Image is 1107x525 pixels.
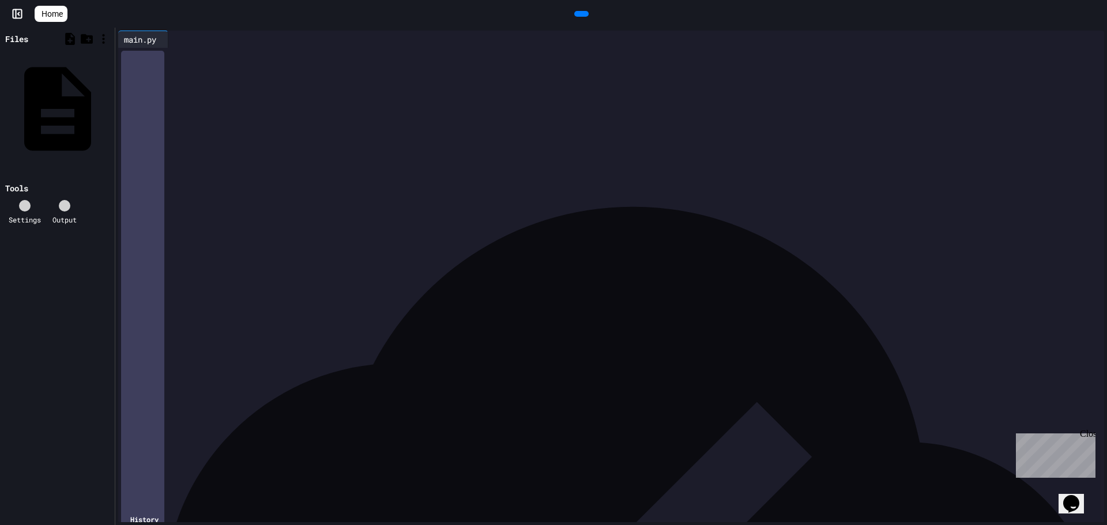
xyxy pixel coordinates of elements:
[35,6,67,22] a: Home
[1011,429,1095,478] iframe: chat widget
[5,182,28,194] div: Tools
[5,5,80,73] div: Chat with us now!Close
[52,214,77,225] div: Output
[118,31,168,48] div: main.py
[118,33,162,46] div: main.py
[5,33,28,45] div: Files
[9,214,41,225] div: Settings
[1059,479,1095,513] iframe: chat widget
[42,8,63,20] span: Home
